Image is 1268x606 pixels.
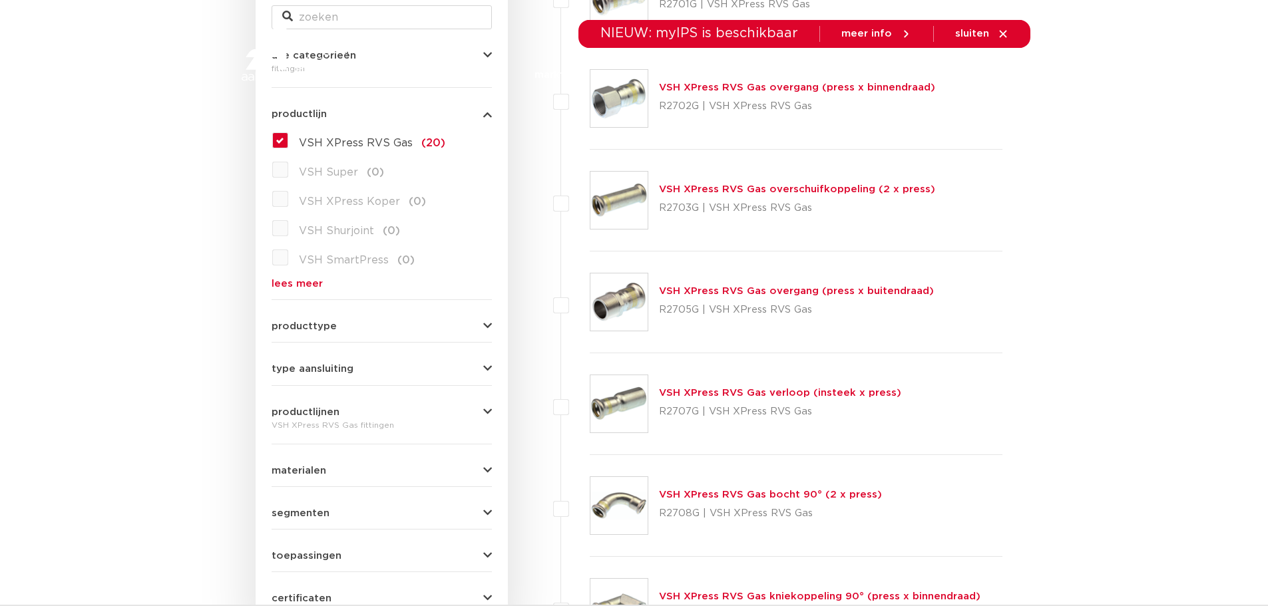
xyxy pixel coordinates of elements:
span: VSH SmartPress [299,255,389,265]
span: sluiten [955,29,989,39]
img: Thumbnail for VSH XPress RVS Gas overschuifkoppeling (2 x press) [590,172,648,229]
a: meer info [841,28,912,40]
p: R2707G | VSH XPress RVS Gas [659,401,901,422]
span: meer info [841,29,892,39]
a: services [783,48,826,102]
a: VSH XPress RVS Gas bocht 90° (2 x press) [659,490,882,500]
p: R2703G | VSH XPress RVS Gas [659,198,935,219]
p: R2708G | VSH XPress RVS Gas [659,503,882,524]
button: certificaten [272,593,492,603]
span: NIEUW: myIPS is beschikbaar [600,27,798,40]
span: segmenten [272,508,329,518]
span: VSH Super [299,167,358,178]
a: VSH XPress RVS Gas overgang (press x buitendraad) [659,286,934,296]
img: Thumbnail for VSH XPress RVS Gas verloop (insteek x press) [590,375,648,432]
a: toepassingen [604,48,674,102]
span: VSH XPress Koper [299,196,400,207]
a: sluiten [955,28,1009,40]
span: (0) [397,255,415,265]
button: productlijn [272,109,492,119]
span: VSH Shurjoint [299,226,374,236]
span: producttype [272,321,337,331]
a: over ons [853,48,899,102]
a: VSH XPress RVS Gas verloop (insteek x press) [659,388,901,398]
span: materialen [272,466,326,476]
span: (0) [409,196,426,207]
a: VSH XPress RVS Gas overschuifkoppeling (2 x press) [659,184,935,194]
a: producten [454,48,508,102]
a: downloads [700,48,757,102]
div: VSH XPress RVS Gas fittingen [272,417,492,433]
p: R2702G | VSH XPress RVS Gas [659,96,935,117]
a: VSH XPress RVS Gas kniekoppeling 90° (press x binnendraad) [659,591,980,601]
span: VSH XPress RVS Gas [299,138,413,148]
a: lees meer [272,279,492,289]
button: type aansluiting [272,364,492,374]
img: Thumbnail for VSH XPress RVS Gas bocht 90° (2 x press) [590,477,648,534]
span: type aansluiting [272,364,353,374]
nav: Menu [454,48,899,102]
img: Thumbnail for VSH XPress RVS Gas overgang (press x buitendraad) [590,273,648,331]
button: segmenten [272,508,492,518]
p: R2705G | VSH XPress RVS Gas [659,299,934,321]
span: certificaten [272,593,331,603]
span: (20) [421,138,445,148]
a: markten [534,48,577,102]
span: (0) [367,167,384,178]
span: productlijnen [272,407,339,417]
span: (0) [383,226,400,236]
div: my IPS [965,44,978,106]
button: materialen [272,466,492,476]
span: toepassingen [272,551,341,561]
button: toepassingen [272,551,492,561]
button: producttype [272,321,492,331]
button: productlijnen [272,407,492,417]
span: productlijn [272,109,327,119]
